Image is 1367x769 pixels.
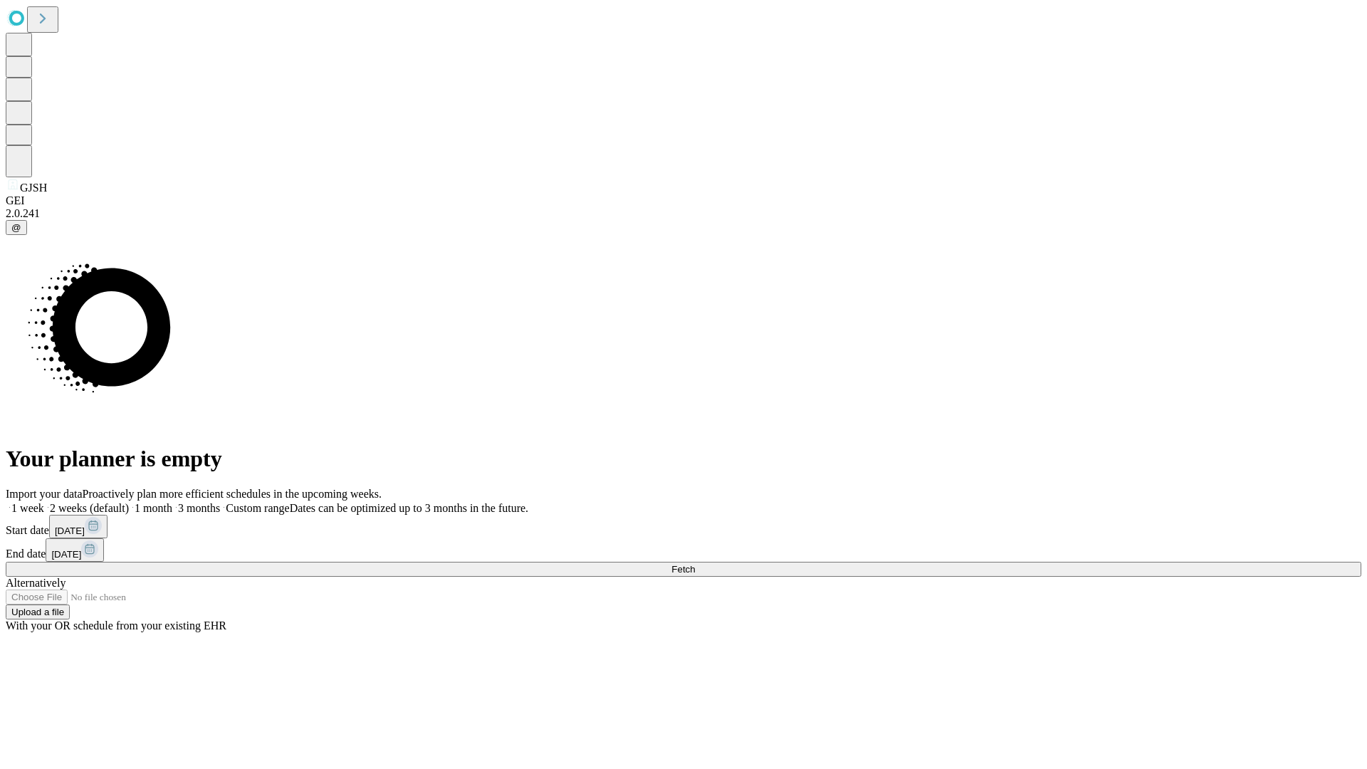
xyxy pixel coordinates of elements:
h1: Your planner is empty [6,446,1361,472]
span: @ [11,222,21,233]
div: 2.0.241 [6,207,1361,220]
span: Import your data [6,488,83,500]
div: End date [6,538,1361,562]
span: 1 month [135,502,172,514]
span: 3 months [178,502,220,514]
span: [DATE] [55,525,85,536]
span: Alternatively [6,577,66,589]
span: 2 weeks (default) [50,502,129,514]
span: Custom range [226,502,289,514]
span: [DATE] [51,549,81,560]
span: GJSH [20,182,47,194]
span: Proactively plan more efficient schedules in the upcoming weeks. [83,488,382,500]
button: Upload a file [6,605,70,619]
span: Dates can be optimized up to 3 months in the future. [290,502,528,514]
span: Fetch [671,564,695,575]
span: With your OR schedule from your existing EHR [6,619,226,632]
button: Fetch [6,562,1361,577]
button: [DATE] [46,538,104,562]
button: [DATE] [49,515,108,538]
span: 1 week [11,502,44,514]
div: Start date [6,515,1361,538]
button: @ [6,220,27,235]
div: GEI [6,194,1361,207]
